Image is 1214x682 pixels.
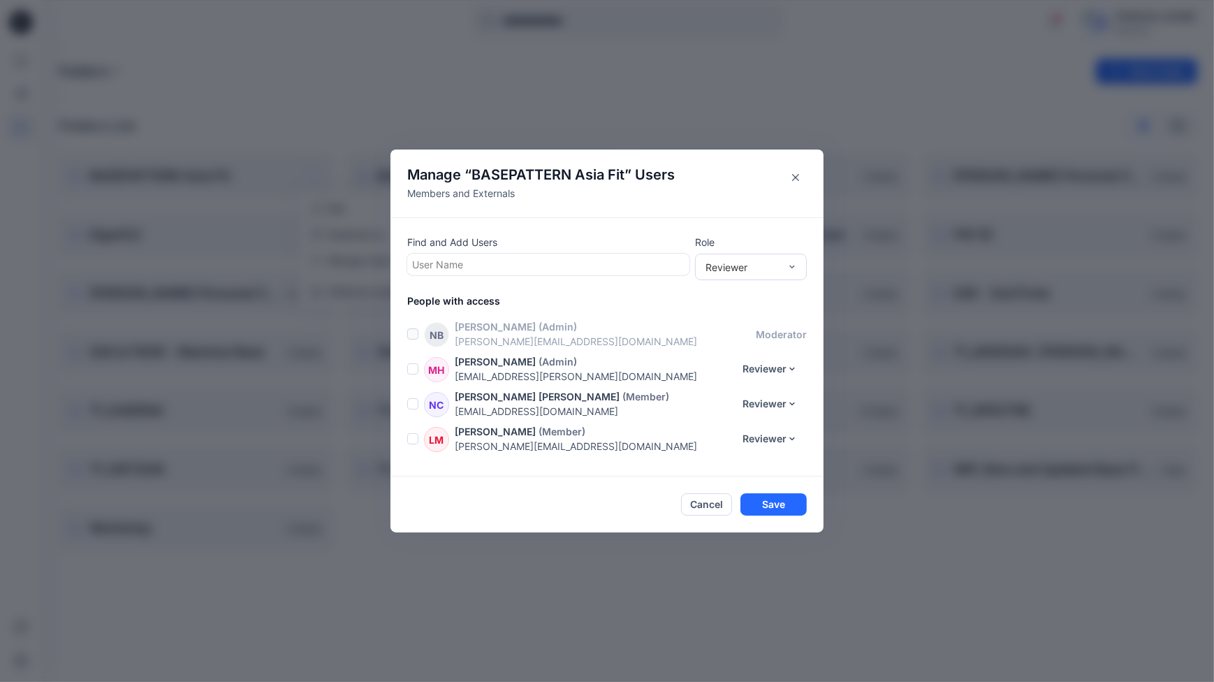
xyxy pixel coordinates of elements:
[733,428,807,450] button: Reviewer
[539,354,577,369] p: (Admin)
[740,493,807,516] button: Save
[705,260,780,275] div: Reviewer
[424,322,449,347] div: NB
[756,327,807,342] p: moderator
[622,389,669,404] p: (Member)
[407,235,689,249] p: Find and Add Users
[733,393,807,415] button: Reviewer
[539,424,585,439] p: (Member)
[407,293,824,308] p: People with access
[471,166,624,183] span: BASEPATTERN Asia Fit
[455,354,536,369] p: [PERSON_NAME]
[424,427,449,452] div: LM
[455,369,733,384] p: [EMAIL_ADDRESS][PERSON_NAME][DOMAIN_NAME]
[424,357,449,382] div: MH
[455,439,733,454] p: [PERSON_NAME][EMAIL_ADDRESS][DOMAIN_NAME]
[681,493,732,516] button: Cancel
[539,319,577,334] p: (Admin)
[407,186,675,201] p: Members and Externals
[733,358,807,380] button: Reviewer
[407,166,675,183] h4: Manage “ ” Users
[455,424,536,439] p: [PERSON_NAME]
[455,319,536,334] p: [PERSON_NAME]
[455,404,733,419] p: [EMAIL_ADDRESS][DOMAIN_NAME]
[455,389,620,404] p: [PERSON_NAME] [PERSON_NAME]
[784,166,807,189] button: Close
[455,334,756,349] p: [PERSON_NAME][EMAIL_ADDRESS][DOMAIN_NAME]
[424,392,449,417] div: NC
[695,235,807,249] p: Role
